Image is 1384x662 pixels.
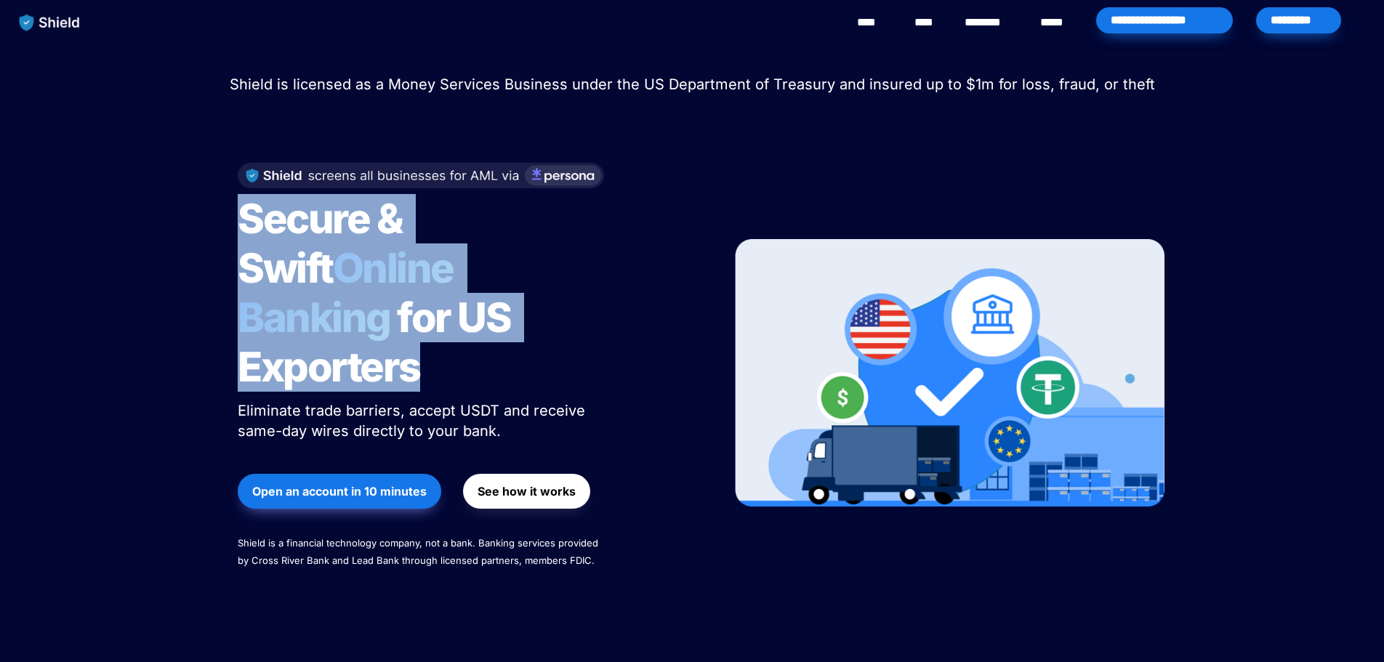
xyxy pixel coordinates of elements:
a: Open an account in 10 minutes [238,467,441,516]
a: See how it works [463,467,590,516]
span: for US Exporters [238,293,518,392]
button: Open an account in 10 minutes [238,474,441,509]
span: Secure & Swift [238,194,409,293]
strong: Open an account in 10 minutes [252,484,427,498]
span: Shield is licensed as a Money Services Business under the US Department of Treasury and insured u... [230,76,1155,93]
span: Shield is a financial technology company, not a bank. Banking services provided by Cross River Ba... [238,537,601,566]
span: Online Banking [238,243,468,342]
span: Eliminate trade barriers, accept USDT and receive same-day wires directly to your bank. [238,402,590,440]
img: website logo [12,7,87,38]
strong: See how it works [478,484,576,498]
button: See how it works [463,474,590,509]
